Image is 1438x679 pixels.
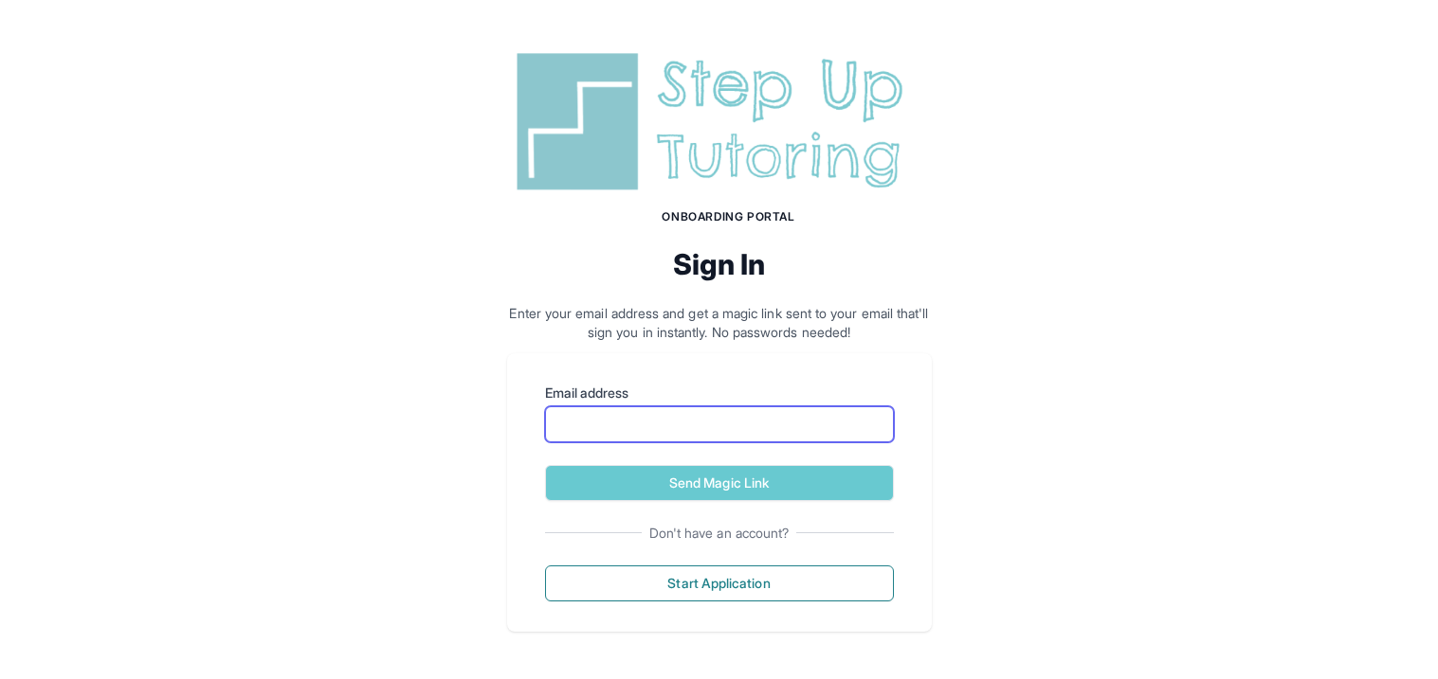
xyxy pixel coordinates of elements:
[545,465,894,501] button: Send Magic Link
[545,384,894,402] label: Email address
[507,247,932,281] h2: Sign In
[507,304,932,342] p: Enter your email address and get a magic link sent to your email that'll sign you in instantly. N...
[642,524,797,543] span: Don't have an account?
[507,45,932,198] img: Step Up Tutoring horizontal logo
[526,209,932,224] h1: Onboarding Portal
[545,565,894,601] button: Start Application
